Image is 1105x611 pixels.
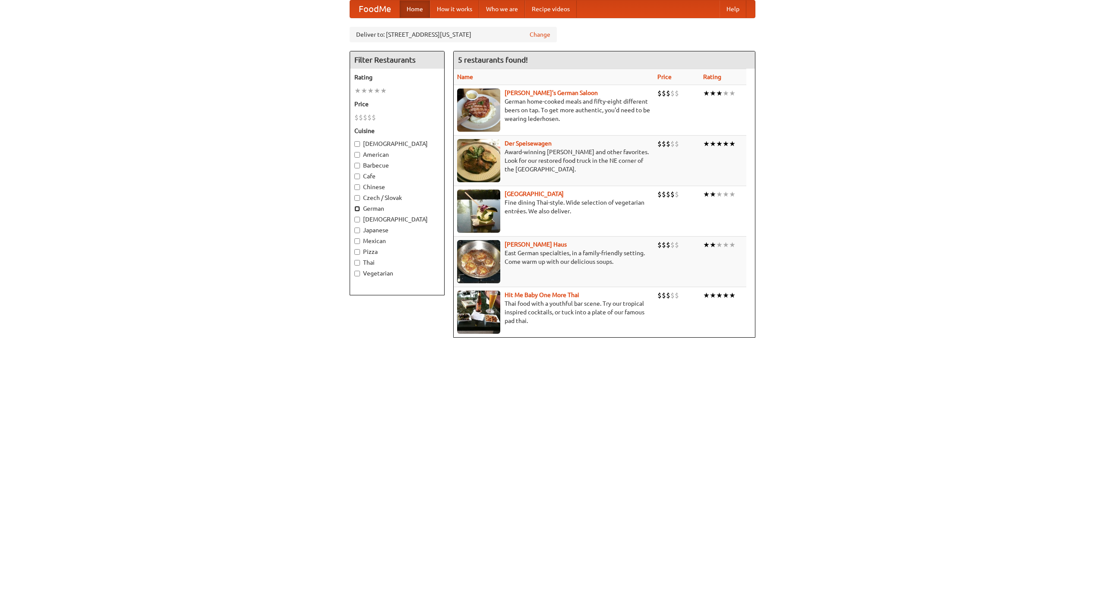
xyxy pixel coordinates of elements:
label: American [354,150,440,159]
label: Japanese [354,226,440,234]
li: $ [657,291,662,300]
h4: Filter Restaurants [350,51,444,69]
li: ★ [703,190,710,199]
label: Chinese [354,183,440,191]
li: $ [662,89,666,98]
li: $ [662,240,666,250]
li: ★ [723,240,729,250]
li: $ [666,190,670,199]
li: $ [666,240,670,250]
img: speisewagen.jpg [457,139,500,182]
label: Thai [354,258,440,267]
img: esthers.jpg [457,89,500,132]
label: Barbecue [354,161,440,170]
li: ★ [703,291,710,300]
input: [DEMOGRAPHIC_DATA] [354,217,360,222]
li: ★ [710,291,716,300]
a: Home [400,0,430,18]
li: ★ [729,190,736,199]
li: ★ [716,190,723,199]
li: $ [372,113,376,122]
a: Who we are [479,0,525,18]
label: [DEMOGRAPHIC_DATA] [354,139,440,148]
a: Name [457,73,473,80]
p: Thai food with a youthful bar scene. Try our tropical inspired cocktails, or tuck into a plate of... [457,299,650,325]
li: ★ [723,291,729,300]
li: $ [359,113,363,122]
a: [PERSON_NAME]'s German Saloon [505,89,598,96]
h5: Cuisine [354,127,440,135]
li: ★ [716,139,723,149]
li: ★ [716,291,723,300]
h5: Price [354,100,440,108]
label: Mexican [354,237,440,245]
label: Vegetarian [354,269,440,278]
p: East German specialties, in a family-friendly setting. Come warm up with our delicious soups. [457,249,650,266]
ng-pluralize: 5 restaurants found! [458,56,528,64]
a: [GEOGRAPHIC_DATA] [505,190,564,197]
input: Mexican [354,238,360,244]
li: ★ [723,89,729,98]
li: $ [670,240,675,250]
li: ★ [703,89,710,98]
input: Thai [354,260,360,266]
input: American [354,152,360,158]
li: $ [657,190,662,199]
a: How it works [430,0,479,18]
label: Pizza [354,247,440,256]
li: $ [675,291,679,300]
li: $ [675,240,679,250]
li: $ [670,139,675,149]
li: $ [666,89,670,98]
li: $ [657,89,662,98]
li: $ [666,291,670,300]
li: $ [662,139,666,149]
a: [PERSON_NAME] Haus [505,241,567,248]
input: German [354,206,360,212]
label: Cafe [354,172,440,180]
input: Cafe [354,174,360,179]
li: $ [670,190,675,199]
li: ★ [710,240,716,250]
li: ★ [729,89,736,98]
li: $ [657,139,662,149]
li: $ [367,113,372,122]
li: $ [662,291,666,300]
p: German home-cooked meals and fifty-eight different beers on tap. To get more authentic, you'd nee... [457,97,650,123]
a: Recipe videos [525,0,577,18]
li: ★ [703,240,710,250]
li: $ [675,190,679,199]
li: ★ [703,139,710,149]
p: Award-winning [PERSON_NAME] and other favorites. Look for our restored food truck in the NE corne... [457,148,650,174]
input: Japanese [354,228,360,233]
li: $ [675,139,679,149]
a: Hit Me Baby One More Thai [505,291,579,298]
input: Czech / Slovak [354,195,360,201]
li: ★ [729,291,736,300]
li: ★ [729,240,736,250]
label: Czech / Slovak [354,193,440,202]
input: Barbecue [354,163,360,168]
li: ★ [710,89,716,98]
li: $ [670,291,675,300]
img: babythai.jpg [457,291,500,334]
li: ★ [716,89,723,98]
li: ★ [361,86,367,95]
li: ★ [723,190,729,199]
li: ★ [729,139,736,149]
li: $ [662,190,666,199]
input: Pizza [354,249,360,255]
a: Help [720,0,746,18]
li: $ [666,139,670,149]
a: FoodMe [350,0,400,18]
li: $ [657,240,662,250]
li: ★ [710,139,716,149]
div: Deliver to: [STREET_ADDRESS][US_STATE] [350,27,557,42]
li: $ [675,89,679,98]
p: Fine dining Thai-style. Wide selection of vegetarian entrées. We also deliver. [457,198,650,215]
li: ★ [723,139,729,149]
a: Der Speisewagen [505,140,552,147]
